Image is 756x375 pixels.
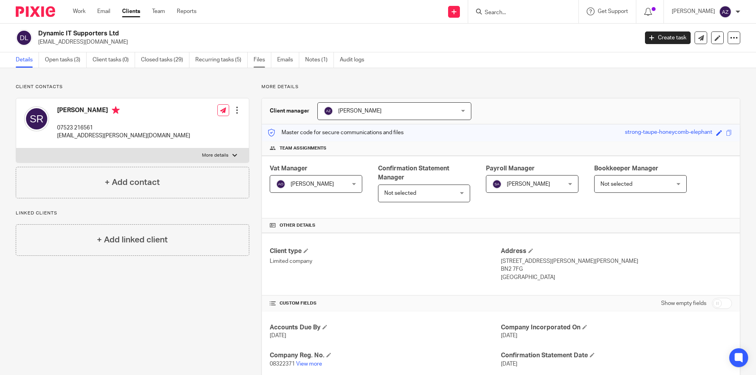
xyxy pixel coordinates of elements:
span: Not selected [384,190,416,196]
a: Emails [277,52,299,68]
a: Open tasks (3) [45,52,87,68]
span: Bookkeeper Manager [594,165,658,172]
span: Confirmation Statement Manager [378,165,449,181]
span: Get Support [598,9,628,14]
img: svg%3E [324,106,333,116]
h3: Client manager [270,107,309,115]
img: svg%3E [719,6,732,18]
span: Other details [280,222,315,229]
p: [EMAIL_ADDRESS][DOMAIN_NAME] [38,38,633,46]
i: Primary [112,106,120,114]
h4: Company Incorporated On [501,323,732,332]
span: Team assignments [280,145,326,151]
span: Payroll Manager [486,165,535,172]
a: Client tasks (0) [93,52,135,68]
p: BN2 7FG [501,265,732,273]
p: [EMAIL_ADDRESS][PERSON_NAME][DOMAIN_NAME] [57,132,190,140]
img: svg%3E [276,179,285,189]
h4: Confirmation Statement Date [501,351,732,360]
input: Search [484,9,555,17]
a: Audit logs [340,52,370,68]
a: Recurring tasks (5) [195,52,248,68]
p: More details [261,84,740,90]
h2: Dynamic IT Supporters Ltd [38,30,514,38]
img: Pixie [16,6,55,17]
h4: Accounts Due By [270,323,501,332]
h4: Client type [270,247,501,255]
img: svg%3E [24,106,49,131]
a: Work [73,7,85,15]
p: Limited company [270,257,501,265]
p: Master code for secure communications and files [268,129,404,137]
span: [DATE] [501,361,517,367]
p: [PERSON_NAME] [672,7,715,15]
span: [DATE] [270,333,286,338]
p: More details [202,152,228,159]
a: Details [16,52,39,68]
a: Reports [177,7,196,15]
img: svg%3E [16,30,32,46]
span: [DATE] [501,333,517,338]
a: Clients [122,7,140,15]
h4: Company Reg. No. [270,351,501,360]
p: 07523 216561 [57,124,190,132]
a: Closed tasks (29) [141,52,189,68]
a: View more [296,361,322,367]
span: [PERSON_NAME] [338,108,382,114]
p: [GEOGRAPHIC_DATA] [501,273,732,281]
h4: CUSTOM FIELDS [270,300,501,307]
a: Notes (1) [305,52,334,68]
span: [PERSON_NAME] [291,181,334,187]
a: Team [152,7,165,15]
a: Create task [645,31,691,44]
span: Vat Manager [270,165,308,172]
h4: Address [501,247,732,255]
span: Not selected [600,181,632,187]
img: svg%3E [492,179,502,189]
span: 08322371 [270,361,295,367]
h4: + Add contact [105,176,160,188]
a: Email [97,7,110,15]
h4: [PERSON_NAME] [57,106,190,116]
label: Show empty fields [661,299,706,307]
p: Linked clients [16,210,249,216]
div: strong-taupe-honeycomb-elephant [625,128,712,137]
p: [STREET_ADDRESS][PERSON_NAME][PERSON_NAME] [501,257,732,265]
h4: + Add linked client [97,234,168,246]
a: Files [254,52,271,68]
p: Client contacts [16,84,249,90]
span: [PERSON_NAME] [507,181,550,187]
